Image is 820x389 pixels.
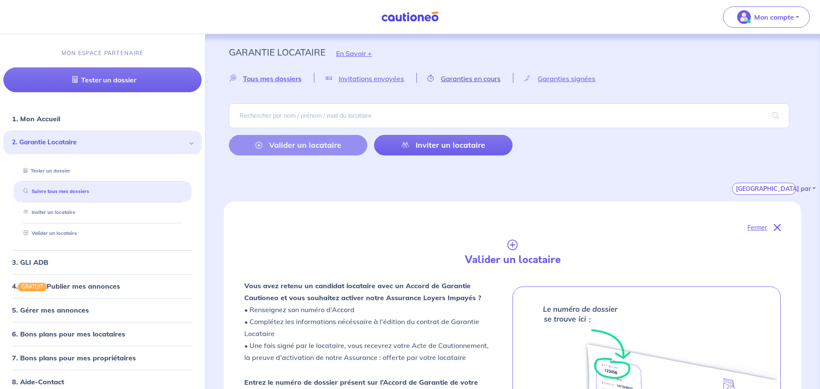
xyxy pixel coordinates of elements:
[762,104,789,128] span: search
[244,280,489,363] p: • Renseignez son numéro d’Accord • Complétez les informations nécéssaire à l'édition du contrat d...
[229,44,325,60] p: Garantie Locataire
[20,209,75,215] a: Inviter un locataire
[20,230,77,236] a: Valider un locataire
[747,222,767,233] p: Fermer
[3,325,202,342] div: 6. Bons plans pour mes locataires
[376,254,649,266] h4: Valider un locataire
[3,131,202,154] div: 2. Garantie Locataire
[374,135,512,155] a: Inviter un locataire
[20,168,70,174] a: Tester un dossier
[243,74,302,83] span: Tous mes dossiers
[378,12,442,22] img: Cautioneo
[244,281,481,302] strong: Vous avez retenu un candidat locataire avec un Accord de Garantie Cautioneo et vous souhaitez act...
[723,6,810,28] button: illu_account_valid_menu.svgMon compte
[12,377,64,386] a: 8. Aide-Contact
[12,258,48,266] a: 3. GLI ADB
[12,114,60,123] a: 1. Mon Accueil
[61,49,144,57] p: MON ESPACE PARTENAIRE
[12,354,136,362] a: 7. Bons plans pour mes propriétaires
[229,74,314,82] a: Tous mes dossiers
[3,67,202,92] a: Tester un dossier
[14,185,191,199] div: Suivre tous mes dossiers
[538,74,595,83] span: Garanties signées
[339,74,404,83] span: Invitations envoyées
[14,205,191,219] div: Inviter un locataire
[14,164,191,178] div: Tester un dossier
[417,74,513,82] a: Garanties en cours
[3,278,202,295] div: 4.GRATUITPublier mes annonces
[20,189,89,195] a: Suivre tous mes dossiers
[12,137,187,147] span: 2. Garantie Locataire
[325,41,383,66] button: En Savoir +
[14,226,191,240] div: Valider un locataire
[12,282,120,290] a: 4.GRATUITPublier mes annonces
[737,10,751,24] img: illu_account_valid_menu.svg
[12,330,125,338] a: 6. Bons plans pour mes locataires
[754,12,794,22] p: Mon compte
[732,183,796,195] button: [GEOGRAPHIC_DATA] par
[12,306,89,314] a: 5. Gérer mes annonces
[3,254,202,271] div: 3. GLI ADB
[314,74,416,82] a: Invitations envoyées
[3,349,202,366] div: 7. Bons plans pour mes propriétaires
[441,74,501,83] span: Garanties en cours
[3,110,202,127] div: 1. Mon Accueil
[513,74,608,82] a: Garanties signées
[3,301,202,319] div: 5. Gérer mes annonces
[229,103,789,128] input: Rechercher par nom / prénom / mail du locataire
